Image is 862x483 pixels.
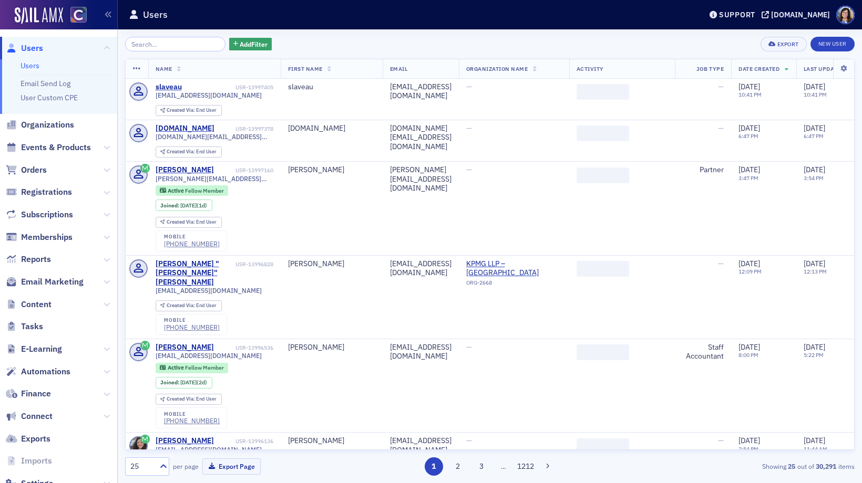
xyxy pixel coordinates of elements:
[21,186,72,198] span: Registrations
[390,82,451,101] div: [EMAIL_ADDRESS][DOMAIN_NAME]
[229,38,272,51] button: AddFilter
[167,149,217,155] div: End User
[466,259,562,278] a: KPMG LLP – [GEOGRAPHIC_DATA]
[20,61,39,70] a: Users
[836,6,855,24] span: Profile
[173,461,199,471] label: per page
[164,234,220,240] div: mobile
[21,366,70,377] span: Automations
[164,323,220,331] a: [PHONE_NUMBER]
[738,342,760,352] span: [DATE]
[21,209,73,220] span: Subscriptions
[390,259,451,278] div: [EMAIL_ADDRESS][DOMAIN_NAME]
[143,8,168,21] h1: Users
[160,379,180,386] span: Joined :
[156,185,229,196] div: Active: Active: Fellow Member
[156,165,214,175] a: [PERSON_NAME]
[167,148,196,155] span: Created Via :
[517,457,535,476] button: 1212
[804,259,825,268] span: [DATE]
[6,299,52,310] a: Content
[390,436,451,455] div: [EMAIL_ADDRESS][DOMAIN_NAME]
[156,82,182,92] div: slaveau
[156,287,262,295] span: [EMAIL_ADDRESS][DOMAIN_NAME]
[160,364,223,371] a: Active Fellow Member
[761,37,806,51] button: Export
[288,82,375,92] div: slaveau
[288,65,323,72] span: First Name
[70,7,87,23] img: SailAMX
[738,91,762,98] time: 10:41 PM
[63,7,87,25] a: View Homepage
[390,165,451,193] div: [PERSON_NAME][EMAIL_ADDRESS][DOMAIN_NAME]
[6,186,72,198] a: Registrations
[6,43,43,54] a: Users
[466,259,562,278] span: KPMG LLP – Denver
[777,41,799,47] div: Export
[577,438,629,454] span: ‌
[288,259,375,269] div: [PERSON_NAME]
[21,119,74,131] span: Organizations
[156,259,234,287] a: [PERSON_NAME] "[PERSON_NAME]" [PERSON_NAME]
[682,343,724,361] div: Staff Accountant
[21,343,62,355] span: E-Learning
[164,240,220,248] a: [PHONE_NUMBER]
[762,11,834,18] button: [DOMAIN_NAME]
[21,455,52,467] span: Imports
[167,108,217,113] div: End User
[235,261,273,268] div: USR-13996828
[738,65,779,72] span: Date Created
[21,164,47,176] span: Orders
[6,433,50,445] a: Exports
[577,261,629,277] span: ‌
[466,65,528,72] span: Organization Name
[738,436,760,445] span: [DATE]
[804,82,825,91] span: [DATE]
[15,7,63,24] img: SailAMX
[814,461,838,471] strong: 30,291
[6,366,70,377] a: Automations
[738,259,760,268] span: [DATE]
[738,268,762,275] time: 12:09 PM
[21,142,91,153] span: Events & Products
[466,165,472,174] span: —
[164,317,220,323] div: mobile
[156,217,222,228] div: Created Via: End User
[21,276,84,288] span: Email Marketing
[21,433,50,445] span: Exports
[156,124,214,133] div: [DOMAIN_NAME]
[156,352,262,360] span: [EMAIL_ADDRESS][DOMAIN_NAME]
[473,457,491,476] button: 3
[804,132,824,140] time: 6:47 PM
[288,436,375,446] div: [PERSON_NAME]
[20,79,70,88] a: Email Send Log
[6,321,43,332] a: Tasks
[180,202,197,209] span: [DATE]
[240,39,268,49] span: Add Filter
[156,133,273,141] span: [DOMAIN_NAME][EMAIL_ADDRESS][DOMAIN_NAME]
[185,364,224,371] span: Fellow Member
[180,202,207,209] div: (1d)
[164,411,220,417] div: mobile
[21,299,52,310] span: Content
[804,91,827,98] time: 10:41 PM
[6,142,91,153] a: Events & Products
[466,279,562,290] div: ORG-2668
[156,105,222,116] div: Created Via: End User
[738,174,758,182] time: 3:47 PM
[577,84,629,100] span: ‌
[167,396,217,402] div: End User
[6,276,84,288] a: Email Marketing
[21,43,43,54] span: Users
[738,165,760,174] span: [DATE]
[21,411,53,422] span: Connect
[804,123,825,133] span: [DATE]
[804,342,825,352] span: [DATE]
[425,457,443,476] button: 1
[160,202,180,209] span: Joined :
[6,232,73,243] a: Memberships
[288,165,375,175] div: [PERSON_NAME]
[466,123,472,133] span: —
[156,377,212,388] div: Joined: 2025-08-12 00:00:00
